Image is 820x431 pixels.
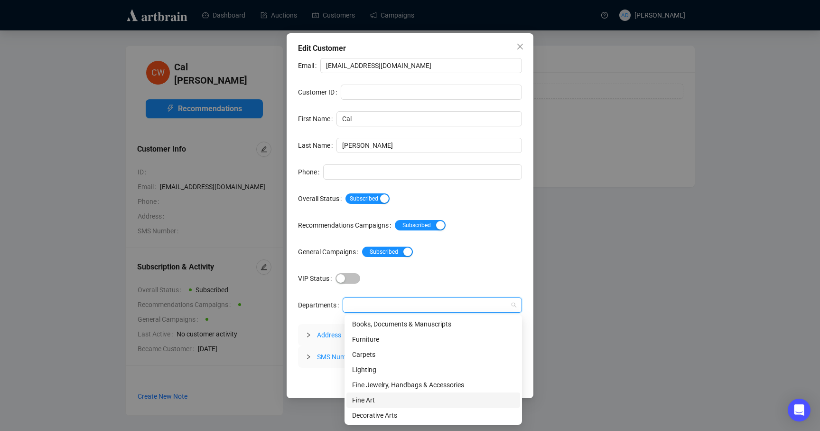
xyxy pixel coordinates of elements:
[516,43,524,50] span: close
[395,220,446,230] button: Recommendations Campaigns
[298,191,345,206] label: Overall Status
[346,408,520,423] div: Decorative Arts
[346,377,520,393] div: Fine Jewelry, Handbags & Accessories
[298,111,336,126] label: First Name
[298,58,320,73] label: Email
[352,319,514,329] div: Books, Documents & Manuscripts
[317,331,341,339] span: Address
[298,85,341,100] label: Customer ID
[352,334,514,345] div: Furniture
[512,39,528,54] button: Close
[352,364,514,375] div: Lighting
[345,193,390,204] button: Overall Status
[298,271,335,286] label: VIP Status
[306,354,311,360] span: collapsed
[336,138,522,153] input: Last Name
[352,395,514,405] div: Fine Art
[341,85,522,100] input: Customer ID
[298,43,522,54] div: Edit Customer
[298,346,522,368] div: SMS Numbers
[323,164,522,180] input: Phone
[336,111,522,126] input: First Name
[788,399,811,421] div: Open Intercom Messenger
[362,247,413,257] button: General Campaigns
[348,299,350,311] input: Departments
[335,273,360,284] button: VIP Status
[352,410,514,421] div: Decorative Arts
[320,58,522,73] input: Email
[346,362,520,377] div: Lighting
[346,316,520,332] div: Books, Documents & Manuscripts
[346,347,520,362] div: Carpets
[298,218,395,233] label: Recommendations Campaigns
[346,332,520,347] div: Furniture
[352,349,514,360] div: Carpets
[298,297,343,313] label: Departments
[298,324,522,346] div: Address
[298,164,323,180] label: Phone
[346,393,520,408] div: Fine Art
[298,138,336,153] label: Last Name
[306,332,311,338] span: collapsed
[317,353,359,361] span: SMS Numbers
[298,244,362,259] label: General Campaigns
[352,380,514,390] div: Fine Jewelry, Handbags & Accessories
